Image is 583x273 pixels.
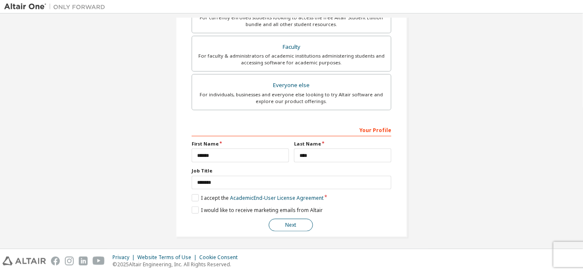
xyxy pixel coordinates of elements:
[197,41,386,53] div: Faculty
[192,167,391,174] label: Job Title
[3,257,46,265] img: altair_logo.svg
[197,14,386,28] div: For currently enrolled students looking to access the free Altair Student Edition bundle and all ...
[294,140,391,147] label: Last Name
[112,254,137,261] div: Privacy
[197,80,386,91] div: Everyone else
[51,257,60,265] img: facebook.svg
[197,53,386,66] div: For faculty & administrators of academic institutions administering students and accessing softwa...
[230,194,324,201] a: Academic End-User License Agreement
[137,254,199,261] div: Website Terms of Use
[192,194,324,201] label: I accept the
[269,219,313,231] button: Next
[192,140,289,147] label: First Name
[197,91,386,105] div: For individuals, businesses and everyone else looking to try Altair software and explore our prod...
[112,261,243,268] p: © 2025 Altair Engineering, Inc. All Rights Reserved.
[79,257,88,265] img: linkedin.svg
[192,207,323,214] label: I would like to receive marketing emails from Altair
[65,257,74,265] img: instagram.svg
[192,123,391,136] div: Your Profile
[93,257,105,265] img: youtube.svg
[4,3,110,11] img: Altair One
[199,254,243,261] div: Cookie Consent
